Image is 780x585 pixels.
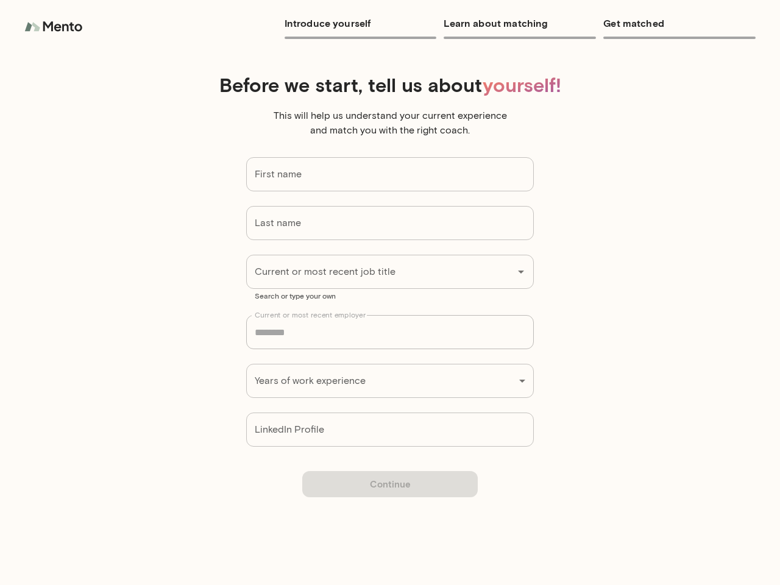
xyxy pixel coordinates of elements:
[285,15,437,32] h6: Introduce yourself
[255,291,525,300] p: Search or type your own
[34,73,746,96] h4: Before we start, tell us about
[255,310,366,320] label: Current or most recent employer
[512,263,530,280] button: Open
[24,15,85,39] img: logo
[268,108,512,138] p: This will help us understand your current experience and match you with the right coach.
[603,15,756,32] h6: Get matched
[444,15,596,32] h6: Learn about matching
[483,73,561,96] span: yourself!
